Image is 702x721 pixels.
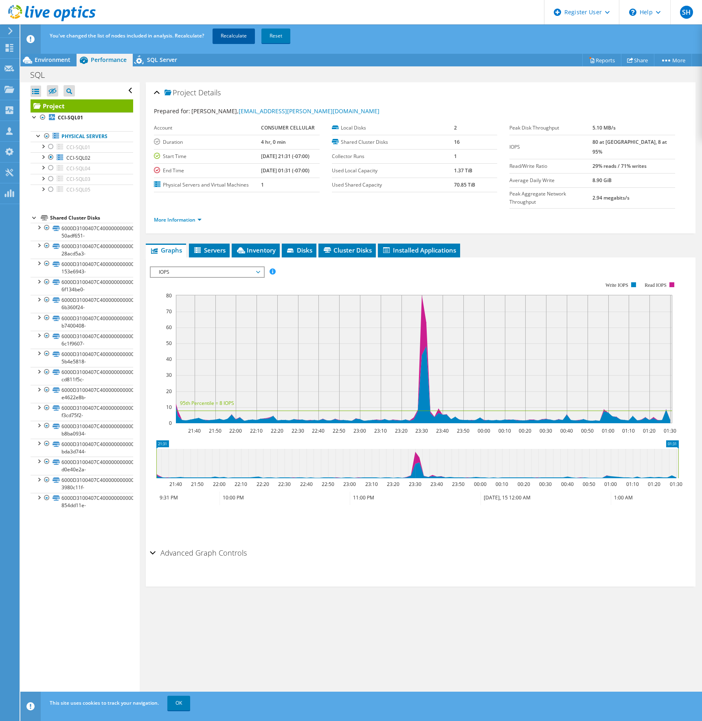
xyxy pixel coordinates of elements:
[31,367,133,385] a: 6000D3100407C4000000000000000036-cd811f5c-
[300,481,313,488] text: 22:40
[581,427,594,434] text: 00:50
[166,292,172,299] text: 80
[454,124,457,131] b: 2
[454,138,460,145] b: 16
[35,56,70,64] span: Environment
[670,481,682,488] text: 01:30
[180,400,234,407] text: 95th Percentile = 8 IOPS
[261,167,309,174] b: [DATE] 01:31 (-07:00)
[213,29,255,43] a: Recalculate
[165,89,196,97] span: Project
[235,481,247,488] text: 22:10
[166,324,172,331] text: 60
[154,152,261,160] label: Start Time
[454,167,472,174] b: 1.37 TiB
[166,404,172,411] text: 10
[154,167,261,175] label: End Time
[66,154,90,161] span: CCI-SQL02
[58,114,83,121] b: CCI-SQL01
[191,107,380,115] span: [PERSON_NAME],
[332,167,454,175] label: Used Local Capacity
[436,427,449,434] text: 23:40
[415,427,428,434] text: 23:30
[261,124,315,131] b: CONSUMER CELLULAR
[474,481,487,488] text: 00:00
[31,142,133,152] a: CCI-SQL01
[286,246,312,254] span: Disks
[387,481,399,488] text: 23:20
[31,439,133,457] a: 6000D3100407C4000000000000000043-bda3d744-
[26,70,57,79] h1: SQL
[31,403,133,421] a: 6000D3100407C4000000000000000040-f3cd75f2-
[209,427,222,434] text: 21:50
[31,163,133,174] a: CCI-SQL04
[213,481,226,488] text: 22:00
[454,181,475,188] b: 70.85 TiB
[155,267,259,277] span: IOPS
[261,138,286,145] b: 4 hr, 0 min
[31,185,133,195] a: CCI-SQL05
[332,181,454,189] label: Used Shared Capacity
[154,107,190,115] label: Prepared for:
[643,427,656,434] text: 01:20
[239,107,380,115] a: [EMAIL_ADDRESS][PERSON_NAME][DOMAIN_NAME]
[430,481,443,488] text: 23:40
[31,475,133,493] a: 6000D3100407C4000000000000000046-3980c11f-
[150,545,247,561] h2: Advanced Graph Controls
[457,427,469,434] text: 23:50
[50,213,133,223] div: Shared Cluster Disks
[166,308,172,315] text: 70
[409,481,421,488] text: 23:30
[605,282,628,288] text: Write IOPS
[626,481,639,488] text: 01:10
[322,481,334,488] text: 22:50
[31,349,133,367] a: 6000D3100407C4000000000000000035-5b4e5818-
[365,481,378,488] text: 23:10
[622,427,635,434] text: 01:10
[250,427,263,434] text: 22:10
[604,481,617,488] text: 01:00
[332,124,454,132] label: Local Disks
[167,696,190,710] a: OK
[147,56,177,64] span: SQL Server
[166,356,172,363] text: 40
[66,176,90,182] span: CCI-SQL03
[31,331,133,349] a: 6000D3100407C4000000000000000031-6c1f9607-
[278,481,291,488] text: 22:30
[343,481,356,488] text: 23:00
[592,124,616,131] b: 5.10 MB/s
[654,54,692,66] a: More
[154,181,261,189] label: Physical Servers and Virtual Machines
[333,427,345,434] text: 22:50
[261,153,309,160] b: [DATE] 21:31 (-07:00)
[509,190,592,206] label: Peak Aggregate Network Throughput
[31,112,133,123] a: CCI-SQL01
[236,246,276,254] span: Inventory
[621,54,654,66] a: Share
[166,340,172,347] text: 50
[31,295,133,313] a: 6000D3100407C4000000000000000034-6b360f24-
[31,259,133,277] a: 6000D3100407C4000000000000000032-153e6943-
[66,144,90,151] span: CCI-SQL01
[374,427,387,434] text: 23:10
[31,421,133,439] a: 6000D3100407C4000000000000000042-b8ba0934-
[332,152,454,160] label: Collector Runs
[169,420,172,426] text: 0
[191,481,204,488] text: 21:50
[31,457,133,475] a: 6000D3100407C4000000000000000045-d0e40e2a-
[629,9,636,16] svg: \n
[154,124,261,132] label: Account
[561,481,574,488] text: 00:40
[496,481,508,488] text: 00:10
[592,177,612,184] b: 8.90 GiB
[261,181,264,188] b: 1
[198,88,221,97] span: Details
[540,427,552,434] text: 00:30
[664,427,676,434] text: 01:30
[583,481,595,488] text: 00:50
[166,388,172,395] text: 20
[66,165,90,172] span: CCI-SQL04
[645,282,667,288] text: Read IOPS
[31,313,133,331] a: 6000D3100407C400000000000000002A-b7400408-
[395,427,408,434] text: 23:20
